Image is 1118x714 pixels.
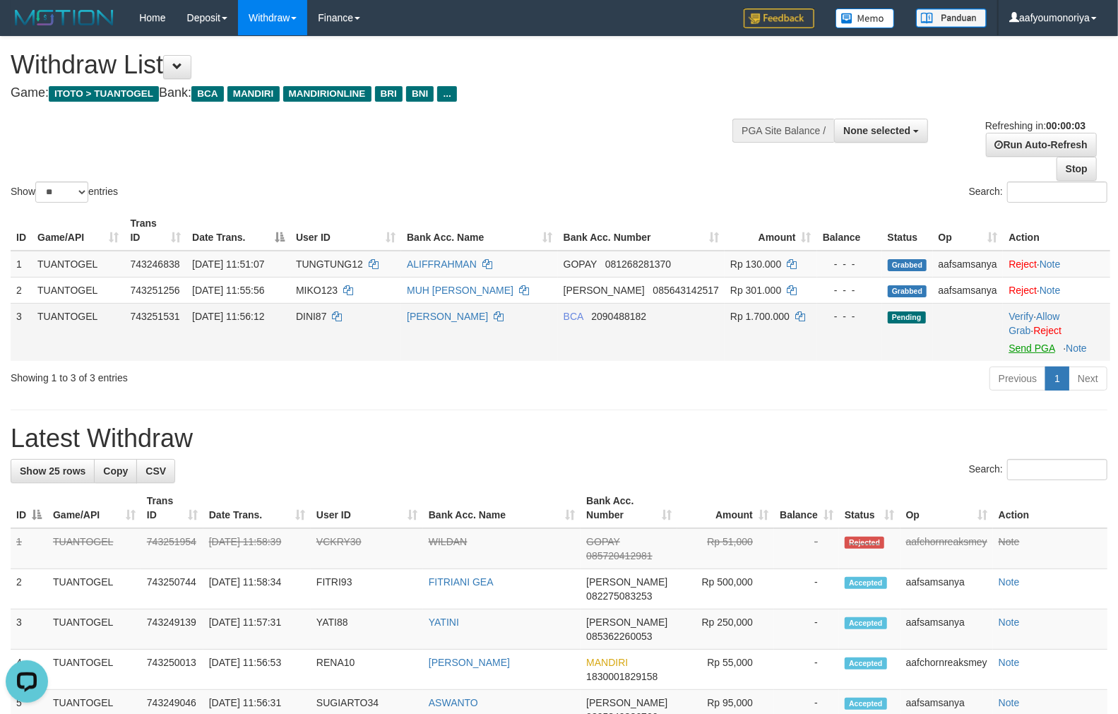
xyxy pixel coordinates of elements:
td: aafsamsanya [900,609,993,650]
a: [PERSON_NAME] [407,311,488,322]
span: BRI [375,86,403,102]
div: - - - [823,257,876,271]
a: Note [999,576,1020,588]
span: Accepted [845,617,887,629]
span: 743246838 [130,258,179,270]
span: Copy 085362260053 to clipboard [586,631,652,642]
span: Rp 301.000 [730,285,781,296]
span: CSV [145,465,166,477]
td: YATI88 [311,609,423,650]
td: aafsamsanya [933,251,1004,278]
th: Game/API: activate to sort column ascending [47,488,141,528]
td: Rp 500,000 [677,569,774,609]
td: 2 [11,569,47,609]
td: 1 [11,528,47,569]
span: Copy 085643142517 to clipboard [653,285,719,296]
a: FITRIANI GEA [429,576,494,588]
span: · [1009,311,1059,336]
td: FITRI93 [311,569,423,609]
a: Allow Grab [1009,311,1059,336]
span: TUNGTUNG12 [296,258,363,270]
div: Showing 1 to 3 of 3 entries [11,365,456,385]
span: BNI [406,86,434,102]
a: Reject [1009,285,1037,296]
a: Copy [94,459,137,483]
td: · · [1003,303,1110,361]
span: [DATE] 11:55:56 [192,285,264,296]
a: ASWANTO [429,697,478,708]
label: Show entries [11,182,118,203]
th: Amount: activate to sort column ascending [677,488,774,528]
a: WILDAN [429,536,467,547]
span: Rejected [845,537,884,549]
a: YATINI [429,617,459,628]
th: Bank Acc. Number: activate to sort column ascending [558,210,725,251]
td: TUANTOGEL [47,569,141,609]
td: - [774,609,839,650]
th: Bank Acc. Name: activate to sort column ascending [423,488,581,528]
td: [DATE] 11:58:34 [203,569,311,609]
a: Note [999,697,1020,708]
label: Search: [969,182,1107,203]
span: ITOTO > TUANTOGEL [49,86,159,102]
td: [DATE] 11:56:53 [203,650,311,690]
span: GOPAY [586,536,619,547]
button: Open LiveChat chat widget [6,6,48,48]
span: GOPAY [564,258,597,270]
th: Bank Acc. Number: activate to sort column ascending [581,488,677,528]
td: VCKRY30 [311,528,423,569]
td: [DATE] 11:57:31 [203,609,311,650]
label: Search: [969,459,1107,480]
span: Grabbed [888,285,927,297]
td: 743251954 [141,528,203,569]
img: Feedback.jpg [744,8,814,28]
a: ALIFFRAHMAN [407,258,477,270]
th: Action [993,488,1107,528]
span: [PERSON_NAME] [586,697,667,708]
th: Bank Acc. Name: activate to sort column ascending [401,210,558,251]
div: PGA Site Balance / [732,119,834,143]
a: Note [1040,258,1061,270]
input: Search: [1007,182,1107,203]
td: aafsamsanya [933,277,1004,303]
span: 743251256 [130,285,179,296]
span: [PERSON_NAME] [564,285,645,296]
img: Button%20Memo.svg [835,8,895,28]
a: Reject [1009,258,1037,270]
strong: 00:00:03 [1046,120,1086,131]
td: 2 [11,277,32,303]
img: MOTION_logo.png [11,7,118,28]
th: Status: activate to sort column ascending [839,488,900,528]
td: - [774,528,839,569]
th: Date Trans.: activate to sort column ascending [203,488,311,528]
td: 1 [11,251,32,278]
td: · [1003,251,1110,278]
span: Refreshing in: [985,120,1086,131]
th: Date Trans.: activate to sort column descending [186,210,290,251]
a: Note [999,657,1020,668]
th: Op: activate to sort column ascending [900,488,993,528]
span: MANDIRI [586,657,628,668]
td: 3 [11,303,32,361]
span: MIKO123 [296,285,338,296]
td: 743250744 [141,569,203,609]
td: 4 [11,650,47,690]
td: TUANTOGEL [47,650,141,690]
span: Copy 1830001829158 to clipboard [586,671,658,682]
th: Status [882,210,933,251]
th: Op: activate to sort column ascending [933,210,1004,251]
span: Accepted [845,577,887,589]
span: 743251531 [130,311,179,322]
span: Rp 130.000 [730,258,781,270]
span: BCA [191,86,223,102]
td: Rp 250,000 [677,609,774,650]
a: Show 25 rows [11,459,95,483]
td: aafchornreaksmey [900,528,993,569]
select: Showentries [35,182,88,203]
a: Note [999,617,1020,628]
a: MUH [PERSON_NAME] [407,285,513,296]
th: Game/API: activate to sort column ascending [32,210,124,251]
a: Note [1066,343,1087,354]
span: MANDIRIONLINE [283,86,371,102]
td: Rp 51,000 [677,528,774,569]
